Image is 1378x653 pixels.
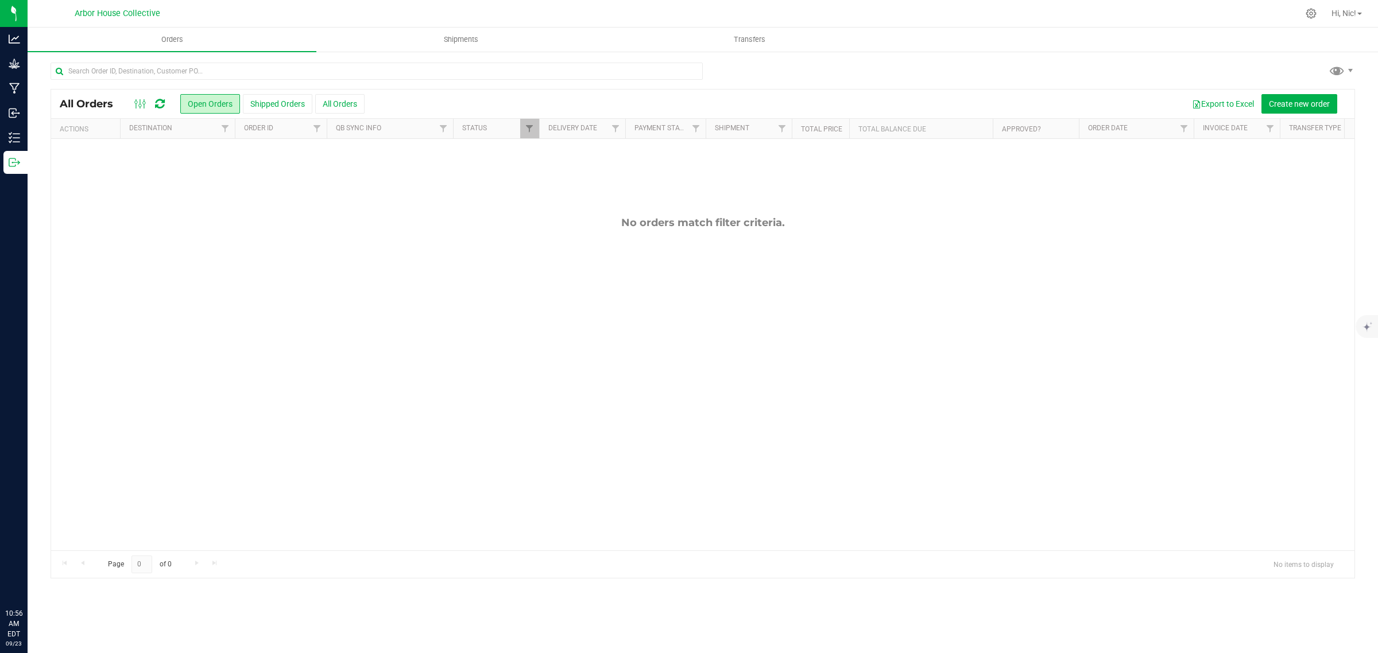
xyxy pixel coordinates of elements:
inline-svg: Grow [9,58,20,69]
inline-svg: Analytics [9,33,20,45]
a: Status [462,124,487,132]
a: Orders [28,28,316,52]
button: Open Orders [180,94,240,114]
a: Order ID [244,124,273,132]
button: Shipped Orders [243,94,312,114]
a: Shipment [715,124,749,132]
span: Orders [146,34,199,45]
a: Filter [308,119,327,138]
inline-svg: Manufacturing [9,83,20,94]
inline-svg: Inventory [9,132,20,143]
span: Hi, Nic! [1331,9,1356,18]
a: Order Date [1088,124,1128,132]
input: Search Order ID, Destination, Customer PO... [51,63,703,80]
span: Shipments [428,34,494,45]
button: Create new order [1261,94,1337,114]
a: Filter [216,119,235,138]
span: All Orders [60,98,125,110]
inline-svg: Outbound [9,157,20,168]
a: Filter [606,119,625,138]
a: Transfer Type [1289,124,1341,132]
a: Approved? [1002,125,1041,133]
p: 09/23 [5,639,22,648]
iframe: Resource center [11,561,46,596]
span: Arbor House Collective [75,9,160,18]
a: Filter [520,119,539,138]
a: QB Sync Info [336,124,381,132]
a: Delivery Date [548,124,597,132]
span: Create new order [1269,99,1330,108]
a: Filter [1175,119,1194,138]
button: Export to Excel [1185,94,1261,114]
a: Filter [687,119,706,138]
span: Page of 0 [98,555,181,573]
span: No items to display [1264,555,1343,573]
a: Payment Status [634,124,692,132]
a: Total Price [801,125,842,133]
a: Filter [434,119,453,138]
p: 10:56 AM EDT [5,608,22,639]
div: Manage settings [1304,8,1318,19]
a: Shipments [316,28,605,52]
a: Destination [129,124,172,132]
inline-svg: Inbound [9,107,20,119]
a: Transfers [605,28,894,52]
span: Transfers [718,34,781,45]
div: No orders match filter criteria. [51,216,1354,229]
a: Filter [1261,119,1280,138]
button: All Orders [315,94,365,114]
th: Total Balance Due [849,119,993,139]
div: Actions [60,125,115,133]
a: Invoice Date [1203,124,1248,132]
a: Filter [773,119,792,138]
